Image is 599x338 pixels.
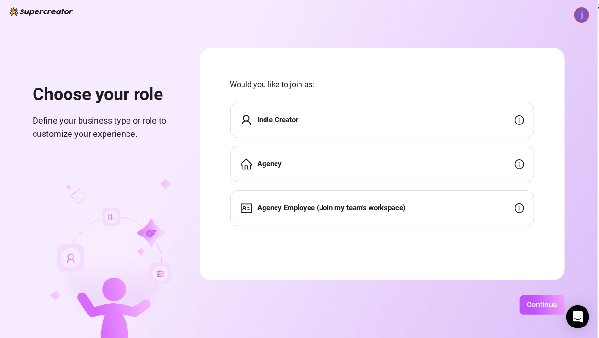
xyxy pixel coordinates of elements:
[241,203,252,214] span: idcard
[515,203,524,213] span: info-circle
[515,159,524,169] span: info-circle
[241,114,252,126] span: user
[527,300,558,309] span: Continue
[520,295,565,315] button: Continue
[258,115,299,124] strong: Indie Creator
[230,79,534,90] span: Would you like to join as:
[10,7,73,16] img: logo
[575,8,589,22] img: ACg8ocI_9X3BE1tm7t00keXQ_64IU_cl9-M5H9FIEnAsIBW1a-L84Q=s96-c
[33,114,177,141] span: Define your business type or role to customize your experience.
[515,115,524,125] span: info-circle
[566,305,589,328] div: Open Intercom Messenger
[258,203,406,212] strong: Agency Employee (Join my team's workspace)
[241,158,252,170] span: home
[33,84,177,105] h1: Choose your role
[258,159,282,168] strong: Agency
